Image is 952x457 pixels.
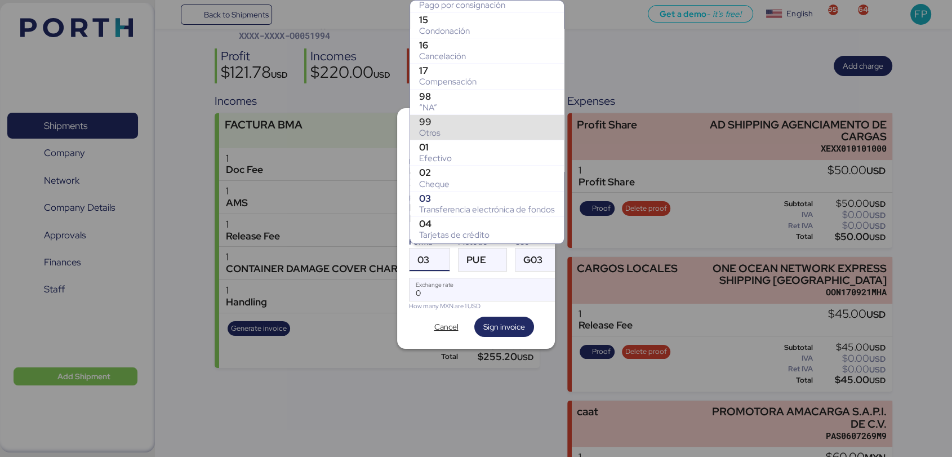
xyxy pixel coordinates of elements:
div: Tarjetas de crédito [419,229,555,241]
div: 99 [419,116,555,127]
span: Cancel [434,320,459,334]
button: Cancel [418,317,474,337]
span: 03 [417,255,429,265]
span: PUE [466,255,486,265]
div: Compensación [419,76,555,87]
div: Efectivo [419,153,555,164]
div: Cancelación [419,51,555,62]
span: G03 [523,255,542,265]
div: Cheque [419,179,555,190]
div: “NA” [419,102,555,113]
div: Condonación [419,25,555,37]
div: 03 [419,193,555,204]
div: Transferencia electrónica de fondos [419,204,555,215]
div: 16 [419,39,555,51]
div: Otros [419,127,555,139]
button: Sign invoice [474,317,534,337]
input: Exchange rate [410,278,563,301]
div: 01 [419,141,555,153]
div: 02 [419,167,555,178]
span: Sign invoice [483,320,525,334]
div: 98 [419,91,555,102]
div: 17 [419,65,555,76]
div: 04 [419,218,555,229]
div: 15 [419,14,555,25]
div: How many MXN are 1 USD [409,301,563,311]
div: Forma [409,236,450,248]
